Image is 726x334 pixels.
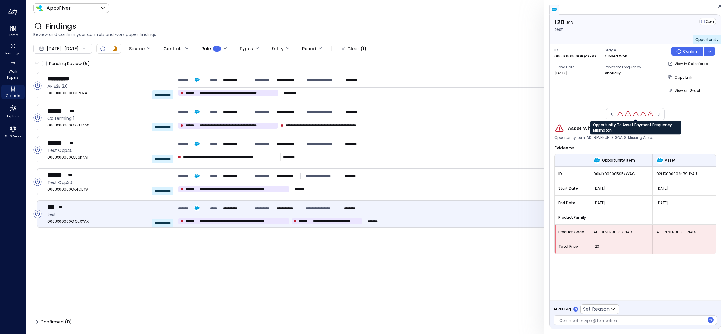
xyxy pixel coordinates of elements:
[5,133,21,139] span: 360 View
[558,200,586,206] span: End Date
[4,68,22,80] span: Work Papers
[33,113,42,122] div: Open
[47,154,168,160] span: 006JX00000OLu6KYAT
[656,185,712,192] span: [DATE]
[583,306,610,313] p: Set Reason
[558,229,586,235] span: Product Code
[647,111,653,117] div: Opportunity To Asset Payment Terms Mismatch
[666,59,710,69] button: View in Salesforce
[47,186,168,192] span: 006JX00000OK4GBYA1
[554,53,597,59] p: 006JX00000OIQcXYAX
[568,125,632,132] span: Asset Without Installment
[671,47,703,56] button: Confirm
[695,37,718,42] span: Opportunity
[558,185,586,192] span: Start Date
[605,70,621,76] p: Annually
[665,157,676,163] span: Asset
[36,5,43,12] img: Icon
[554,145,574,151] span: Evidence
[163,44,183,54] div: Controls
[666,72,695,82] button: Copy Link
[617,111,623,117] div: Opportunity To Asset Payment Terms Mismatch
[33,210,42,218] div: Open
[99,45,106,52] div: Open
[302,44,316,54] div: Period
[47,90,168,96] span: 006JX00000OS5tOYAT
[554,70,567,76] p: [DATE]
[683,48,698,54] p: Confirm
[216,46,218,52] span: 1
[703,47,715,56] button: dropdown-icon-button
[656,157,664,164] img: Asset
[624,110,632,118] div: Asset Without Installment
[336,44,371,54] button: Clear (1)
[129,44,145,54] div: Source
[594,185,649,192] span: [DATE]
[47,147,168,154] span: Test Opp45
[47,122,168,128] span: 006JX00000OSV1RYAX
[47,218,168,224] span: 006JX00000OIQcXYAX
[675,88,701,93] span: View on Graph
[67,319,70,325] span: 0
[83,60,90,67] div: ( )
[33,178,42,186] div: Open
[605,53,627,59] p: Closed Won
[554,47,600,53] span: ID
[1,61,25,81] div: Work Papers
[7,113,19,119] span: Explore
[554,64,600,70] span: Close Date
[554,306,571,312] span: Audit Log
[1,85,25,99] div: Controls
[240,44,253,54] div: Types
[5,50,20,56] span: Findings
[1,24,25,39] div: Home
[594,157,601,164] img: Opportunity Item
[666,85,704,96] button: View on Graph
[554,18,573,26] p: 120
[594,229,649,235] span: AD_REVENUE_SIGNALS
[85,61,88,67] span: 5
[671,47,715,56] div: Button group with a nested menu
[65,319,72,325] div: ( )
[566,20,573,25] span: USD
[201,44,221,54] div: Rule :
[6,93,20,99] span: Controls
[554,135,653,141] span: Opportunity Item 'AD_REVENUE_SIGNALS' Missing Asset
[47,83,168,90] span: AP E2E 2.0
[656,171,712,177] span: 02iJX000002nB9HYAU
[575,307,577,312] p: 0
[1,42,25,57] div: Findings
[47,179,168,186] span: Test Opp36
[47,115,168,122] span: Co terming 1
[602,157,635,163] span: Opportunity Item
[111,45,119,52] div: In Progress
[1,123,25,140] div: 360 View
[1,103,25,120] div: Explore
[594,200,649,206] span: [DATE]
[605,47,650,53] span: Stage
[45,21,76,31] span: Findings
[554,26,563,33] p: test
[33,146,42,154] div: Open
[594,244,649,250] span: 120
[41,317,72,327] span: Confirmed
[633,111,639,117] div: Opportunity To Asset Payment Frequency Mismatch
[675,75,692,80] span: Copy Link
[347,45,366,53] div: Clear (1)
[699,18,716,25] div: Open
[558,171,586,177] span: ID
[551,7,557,13] img: salesforce
[558,214,586,221] span: Product Family
[33,81,42,90] div: Open
[656,200,712,206] span: [DATE]
[594,171,649,177] span: 00kJX000005S5xxYAC
[656,229,712,235] span: AD_REVENUE_SIGNALS
[590,121,681,134] div: Opportunity To Asset Payment Frequency Mismatch
[640,111,646,117] div: Opportunity To Asset Payment Frequency Mismatch
[49,59,90,68] span: Pending Review
[272,44,283,54] div: Entity
[558,244,586,250] span: Total Price
[675,61,708,67] p: View in Salesforce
